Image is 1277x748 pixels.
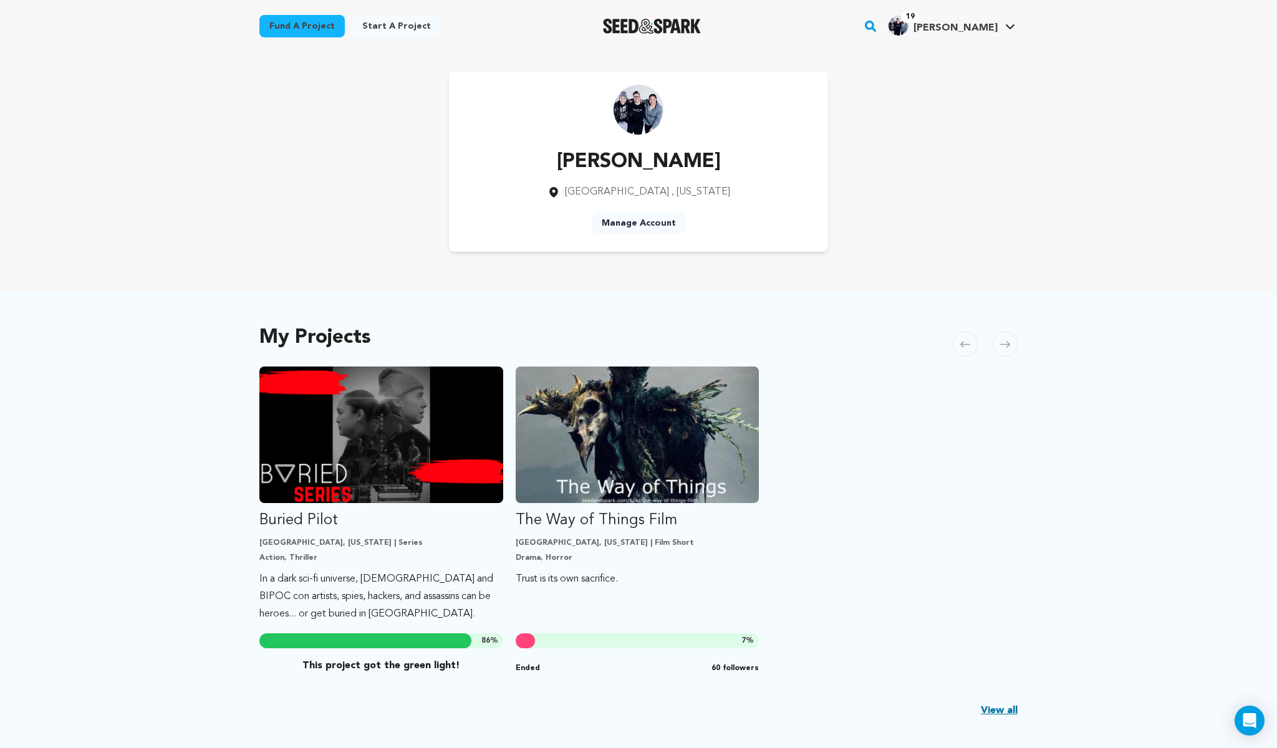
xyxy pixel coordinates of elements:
[741,637,746,645] span: 7
[592,212,686,234] a: Manage Account
[889,16,908,36] img: Mo%2C%20me%20and%20Bea.jpg
[516,538,759,548] p: [GEOGRAPHIC_DATA], [US_STATE] | Film Short
[1235,706,1265,736] div: Open Intercom Messenger
[259,367,503,623] a: Fund Buried Pilot
[741,636,754,646] span: %
[259,15,345,37] a: Fund a project
[516,663,540,673] span: Ended
[516,367,759,588] a: Fund The Way of Things Film
[259,538,503,548] p: [GEOGRAPHIC_DATA], [US_STATE] | Series
[711,663,759,673] span: 60 followers
[352,15,441,37] a: Start a project
[886,13,1018,36] a: Nik C.'s Profile
[672,187,730,197] span: , [US_STATE]
[547,147,730,177] p: [PERSON_NAME]
[603,19,701,34] a: Seed&Spark Homepage
[516,511,759,530] p: The Way of Things Film
[981,703,1018,718] a: View all
[259,570,503,623] p: In a dark sci-fi universe, [DEMOGRAPHIC_DATA] and BIPOC con artists, spies, hackers, and assassin...
[481,637,490,645] span: 86
[901,11,920,23] span: 19
[259,658,503,673] p: This project got the green light!
[889,16,998,36] div: Nik C.'s Profile
[913,23,998,33] span: [PERSON_NAME]
[516,570,759,588] p: Trust is its own sacrifice.
[259,553,503,563] p: Action, Thriller
[603,19,701,34] img: Seed&Spark Logo Dark Mode
[516,553,759,563] p: Drama, Horror
[614,85,663,135] img: https://seedandspark-static.s3.us-east-2.amazonaws.com/images/User/000/777/259/medium/Mo%2C%20me%...
[259,329,371,347] h2: My Projects
[259,511,503,530] p: Buried Pilot
[565,187,669,197] span: [GEOGRAPHIC_DATA]
[481,636,498,646] span: %
[886,13,1018,39] span: Nik C.'s Profile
